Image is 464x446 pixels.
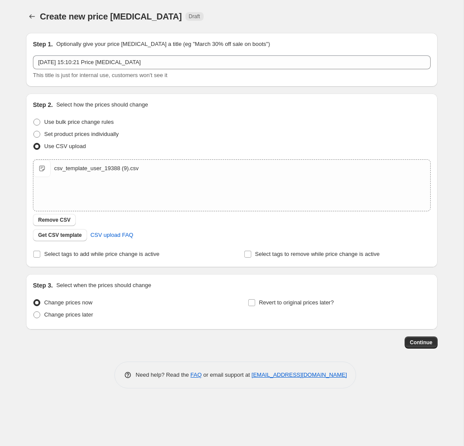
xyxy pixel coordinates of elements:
[85,228,139,242] a: CSV upload FAQ
[255,251,380,257] span: Select tags to remove while price change is active
[38,217,71,223] span: Remove CSV
[44,131,119,137] span: Set product prices individually
[56,40,270,48] p: Optionally give your price [MEDICAL_DATA] a title (eg "March 30% off sale on boots")
[54,164,139,173] div: csv_template_user_19388 (9).csv
[202,372,252,378] span: or email support at
[33,100,53,109] h2: Step 2.
[33,40,53,48] h2: Step 1.
[44,311,93,318] span: Change prices later
[26,10,38,23] button: Price change jobs
[56,100,148,109] p: Select how the prices should change
[189,13,200,20] span: Draft
[44,119,114,125] span: Use bulk price change rules
[191,372,202,378] a: FAQ
[44,251,159,257] span: Select tags to add while price change is active
[44,143,86,149] span: Use CSV upload
[405,336,438,349] button: Continue
[33,72,167,78] span: This title is just for internal use, customers won't see it
[136,372,191,378] span: Need help? Read the
[33,214,76,226] button: Remove CSV
[56,281,151,290] p: Select when the prices should change
[33,281,53,290] h2: Step 3.
[259,299,334,306] span: Revert to original prices later?
[44,299,92,306] span: Change prices now
[33,229,87,241] button: Get CSV template
[38,232,82,239] span: Get CSV template
[410,339,432,346] span: Continue
[40,12,182,21] span: Create new price [MEDICAL_DATA]
[33,55,431,69] input: 30% off holiday sale
[252,372,347,378] a: [EMAIL_ADDRESS][DOMAIN_NAME]
[91,231,133,239] span: CSV upload FAQ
